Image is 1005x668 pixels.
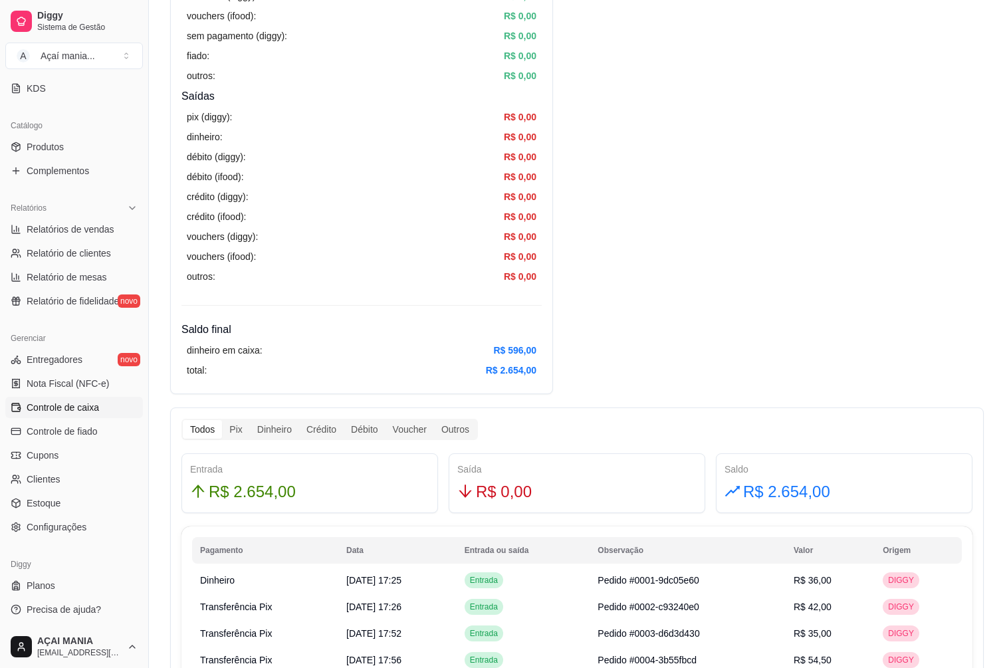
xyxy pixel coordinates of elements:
[222,420,249,439] div: Pix
[187,150,246,164] article: débito (diggy):
[504,189,536,204] article: R$ 0,00
[5,516,143,538] a: Configurações
[885,628,917,639] span: DIGGY
[504,130,536,144] article: R$ 0,00
[27,164,89,177] span: Complementos
[457,483,473,499] span: arrow-down
[5,349,143,370] a: Entregadoresnovo
[27,271,107,284] span: Relatório de mesas
[181,88,542,104] h4: Saídas
[27,401,99,414] span: Controle de caixa
[467,655,501,665] span: Entrada
[467,628,501,639] span: Entrada
[885,655,917,665] span: DIGGY
[346,602,401,612] span: [DATE] 17:26
[187,249,256,264] article: vouchers (ifood):
[192,537,338,564] th: Pagamento
[27,579,55,592] span: Planos
[27,425,98,438] span: Controle de fiado
[37,22,138,33] span: Sistema de Gestão
[27,449,58,462] span: Cupons
[725,483,740,499] span: rise
[5,136,143,158] a: Produtos
[187,343,263,358] article: dinheiro em caixa:
[37,647,122,658] span: [EMAIL_ADDRESS][DOMAIN_NAME]
[11,203,47,213] span: Relatórios
[41,49,95,62] div: Açaí mania ...
[190,483,206,499] span: arrow-up
[187,9,256,23] article: vouchers (ifood):
[590,537,786,564] th: Observação
[504,9,536,23] article: R$ 0,00
[5,328,143,349] div: Gerenciar
[27,247,111,260] span: Relatório de clientes
[5,43,143,69] button: Select a team
[885,575,917,586] span: DIGGY
[504,49,536,63] article: R$ 0,00
[885,602,917,612] span: DIGGY
[17,49,30,62] span: A
[794,655,832,665] span: R$ 54,50
[187,269,215,284] article: outros:
[5,397,143,418] a: Controle de caixa
[5,493,143,514] a: Estoque
[27,377,109,390] span: Nota Fiscal (NFC-e)
[598,655,697,665] span: Pedido #0004-3b55fbcd
[183,420,222,439] div: Todos
[200,628,272,639] span: Transferência Pix
[37,635,122,647] span: AÇAI MANIA
[504,209,536,224] article: R$ 0,00
[5,5,143,37] a: DiggySistema de Gestão
[346,575,401,586] span: [DATE] 17:25
[5,243,143,264] a: Relatório de clientes
[346,628,401,639] span: [DATE] 17:52
[5,631,143,663] button: AÇAI MANIA[EMAIL_ADDRESS][DOMAIN_NAME]
[299,420,344,439] div: Crédito
[5,160,143,181] a: Complementos
[457,462,697,477] div: Saída
[486,363,536,378] article: R$ 2.654,00
[27,603,101,616] span: Precisa de ajuda?
[5,78,143,99] a: KDS
[187,209,246,224] article: crédito (ifood):
[598,602,699,612] span: Pedido #0002-c93240e0
[27,497,60,510] span: Estoque
[250,420,299,439] div: Dinheiro
[504,269,536,284] article: R$ 0,00
[457,537,590,564] th: Entrada ou saída
[504,68,536,83] article: R$ 0,00
[187,229,258,244] article: vouchers (diggy):
[27,473,60,486] span: Clientes
[187,29,287,43] article: sem pagamento (diggy):
[27,82,46,95] span: KDS
[338,537,457,564] th: Data
[187,68,215,83] article: outros:
[346,655,401,665] span: [DATE] 17:56
[5,469,143,490] a: Clientes
[5,115,143,136] div: Catálogo
[504,229,536,244] article: R$ 0,00
[5,219,143,240] a: Relatórios de vendas
[5,599,143,620] a: Precisa de ajuda?
[434,420,477,439] div: Outros
[209,479,296,504] span: R$ 2.654,00
[504,110,536,124] article: R$ 0,00
[27,520,86,534] span: Configurações
[493,343,536,358] article: R$ 596,00
[27,223,114,236] span: Relatórios de vendas
[187,110,232,124] article: pix (diggy):
[598,628,699,639] span: Pedido #0003-d6d3d430
[27,353,82,366] span: Entregadores
[598,575,699,586] span: Pedido #0001-9dc05e60
[37,10,138,22] span: Diggy
[27,294,119,308] span: Relatório de fidelidade
[504,249,536,264] article: R$ 0,00
[187,169,244,184] article: débito (ifood):
[725,462,964,477] div: Saldo
[5,554,143,575] div: Diggy
[743,479,830,504] span: R$ 2.654,00
[476,479,532,504] span: R$ 0,00
[5,373,143,394] a: Nota Fiscal (NFC-e)
[187,189,249,204] article: crédito (diggy):
[187,363,207,378] article: total:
